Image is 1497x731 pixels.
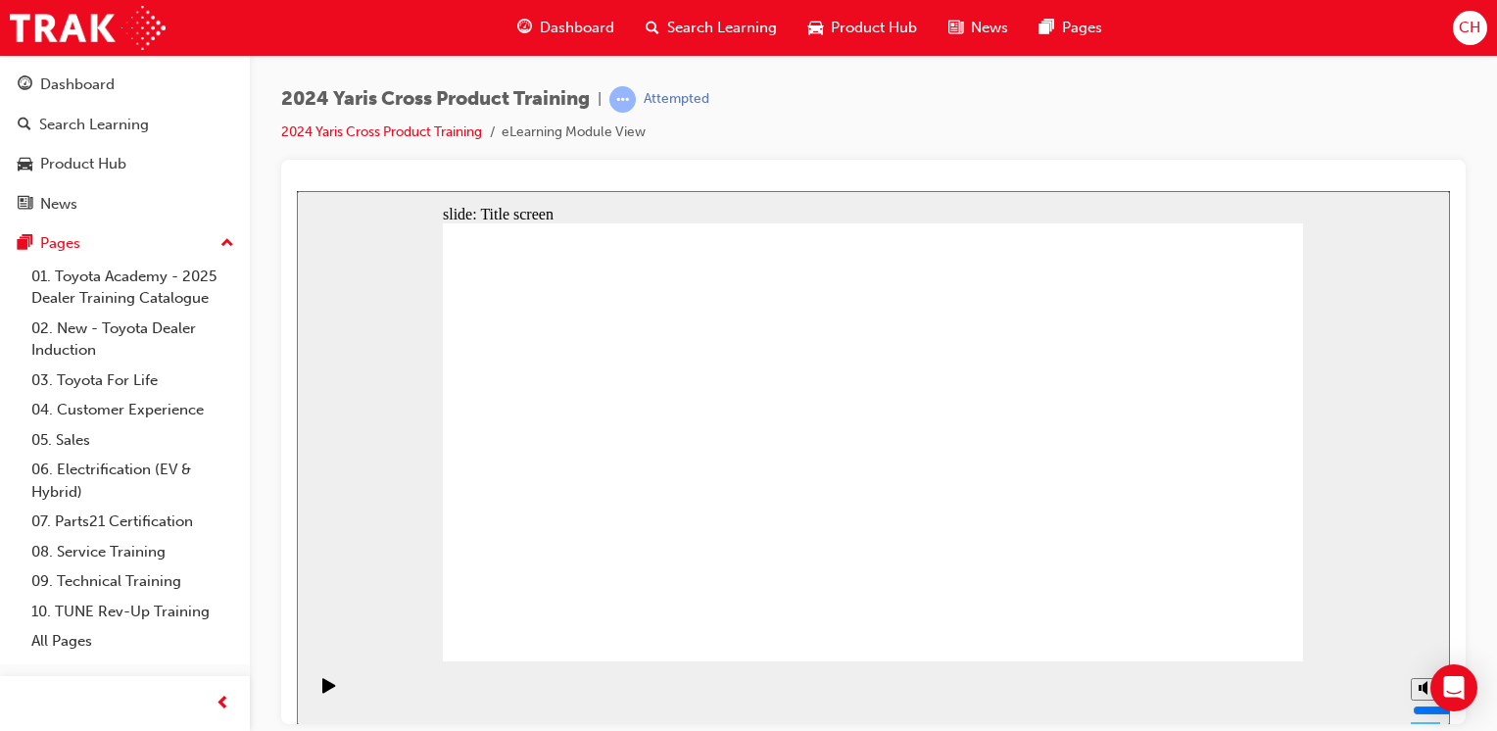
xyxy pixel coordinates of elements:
[517,16,532,40] span: guage-icon
[24,314,242,365] a: 02. New - Toyota Dealer Induction
[502,8,630,48] a: guage-iconDashboard
[971,17,1008,39] span: News
[502,122,646,144] li: eLearning Module View
[646,16,659,40] span: search-icon
[1104,470,1143,534] div: misc controls
[281,88,590,111] span: 2024 Yaris Cross Product Training
[793,8,933,48] a: car-iconProduct Hub
[24,507,242,537] a: 07. Parts21 Certification
[644,90,709,109] div: Attempted
[10,486,43,519] button: Play (Ctrl+Alt+P)
[598,88,602,111] span: |
[281,123,482,140] a: 2024 Yaris Cross Product Training
[667,17,777,39] span: Search Learning
[18,117,31,134] span: search-icon
[8,63,242,225] button: DashboardSearch LearningProduct HubNews
[40,73,115,96] div: Dashboard
[24,425,242,456] a: 05. Sales
[216,692,230,716] span: prev-icon
[24,597,242,627] a: 10. TUNE Rev-Up Training
[8,225,242,262] button: Pages
[24,566,242,597] a: 09. Technical Training
[630,8,793,48] a: search-iconSearch Learning
[18,76,32,94] span: guage-icon
[24,537,242,567] a: 08. Service Training
[1453,11,1487,45] button: CH
[609,86,636,113] span: learningRecordVerb_ATTEMPT-icon
[40,153,126,175] div: Product Hub
[18,156,32,173] span: car-icon
[1039,16,1054,40] span: pages-icon
[8,107,242,143] a: Search Learning
[1062,17,1102,39] span: Pages
[808,16,823,40] span: car-icon
[8,186,242,222] a: News
[831,17,917,39] span: Product Hub
[1116,512,1242,527] input: volume
[1430,664,1477,711] div: Open Intercom Messenger
[220,231,234,257] span: up-icon
[540,17,614,39] span: Dashboard
[933,8,1024,48] a: news-iconNews
[40,232,80,255] div: Pages
[24,365,242,396] a: 03. Toyota For Life
[40,193,77,216] div: News
[1459,17,1480,39] span: CH
[24,262,242,314] a: 01. Toyota Academy - 2025 Dealer Training Catalogue
[18,235,32,253] span: pages-icon
[8,146,242,182] a: Product Hub
[39,114,149,136] div: Search Learning
[8,67,242,103] a: Dashboard
[10,470,43,534] div: playback controls
[948,16,963,40] span: news-icon
[24,626,242,657] a: All Pages
[1024,8,1118,48] a: pages-iconPages
[18,196,32,214] span: news-icon
[24,395,242,425] a: 04. Customer Experience
[10,6,166,50] img: Trak
[1114,487,1145,510] button: Mute (Ctrl+Alt+M)
[24,455,242,507] a: 06. Electrification (EV & Hybrid)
